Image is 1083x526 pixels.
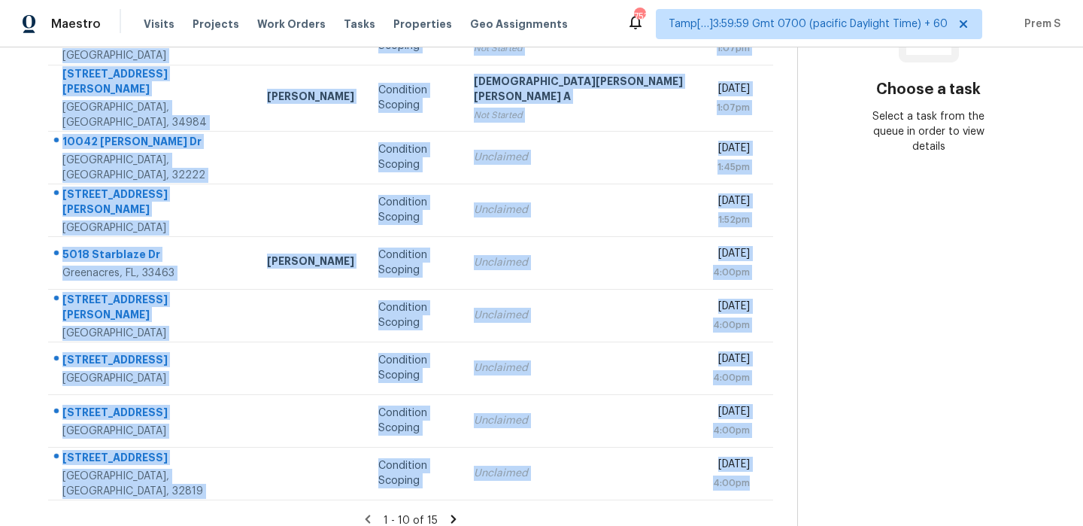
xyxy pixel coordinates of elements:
[378,248,450,278] div: Condition Scoping
[378,406,450,436] div: Condition Scoping
[474,360,689,375] div: Unclaimed
[62,292,243,326] div: [STREET_ADDRESS][PERSON_NAME]
[267,89,354,108] div: [PERSON_NAME]
[863,109,994,154] div: Select a task from the queue in order to view details
[713,299,750,318] div: [DATE]
[62,266,243,281] div: Greenacres, FL, 33463
[62,100,243,130] div: [GEOGRAPHIC_DATA], [GEOGRAPHIC_DATA], 34984
[713,81,750,100] div: [DATE]
[669,17,948,32] span: Tamp[…]3:59:59 Gmt 0700 (pacific Daylight Time) + 60
[257,17,326,32] span: Work Orders
[474,255,689,270] div: Unclaimed
[62,352,243,371] div: [STREET_ADDRESS]
[62,326,243,341] div: [GEOGRAPHIC_DATA]
[267,254,354,272] div: [PERSON_NAME]
[713,160,750,175] div: 1:45pm
[62,220,243,236] div: [GEOGRAPHIC_DATA]
[62,187,243,220] div: [STREET_ADDRESS][PERSON_NAME]
[474,308,689,323] div: Unclaimed
[713,100,750,115] div: 1:07pm
[474,150,689,165] div: Unclaimed
[713,457,750,476] div: [DATE]
[713,423,750,438] div: 4:00pm
[378,458,450,488] div: Condition Scoping
[384,515,438,526] span: 1 - 10 of 15
[713,141,750,160] div: [DATE]
[51,17,101,32] span: Maestro
[62,247,243,266] div: 5018 Starblaze Dr
[474,108,689,123] div: Not Started
[713,476,750,491] div: 4:00pm
[62,371,243,386] div: [GEOGRAPHIC_DATA]
[144,17,174,32] span: Visits
[393,17,452,32] span: Properties
[713,193,750,212] div: [DATE]
[713,41,750,56] div: 1:07pm
[344,19,375,29] span: Tasks
[713,246,750,265] div: [DATE]
[62,153,243,183] div: [GEOGRAPHIC_DATA], [GEOGRAPHIC_DATA], 32222
[474,466,689,481] div: Unclaimed
[1018,17,1060,32] span: Prem S
[378,83,450,113] div: Condition Scoping
[634,9,645,24] div: 753
[474,413,689,428] div: Unclaimed
[62,134,243,153] div: 10042 [PERSON_NAME] Dr
[62,450,243,469] div: [STREET_ADDRESS]
[62,469,243,499] div: [GEOGRAPHIC_DATA], [GEOGRAPHIC_DATA], 32819
[62,405,243,424] div: [STREET_ADDRESS]
[378,300,450,330] div: Condition Scoping
[193,17,239,32] span: Projects
[470,17,568,32] span: Geo Assignments
[713,370,750,385] div: 4:00pm
[62,48,243,63] div: [GEOGRAPHIC_DATA]
[378,142,450,172] div: Condition Scoping
[876,82,981,97] h3: Choose a task
[378,195,450,225] div: Condition Scoping
[474,41,689,56] div: Not Started
[713,318,750,333] div: 4:00pm
[474,74,689,108] div: [DEMOGRAPHIC_DATA][PERSON_NAME] [PERSON_NAME] A
[474,202,689,217] div: Unclaimed
[713,351,750,370] div: [DATE]
[713,265,750,280] div: 4:00pm
[62,66,243,100] div: [STREET_ADDRESS][PERSON_NAME]
[713,212,750,227] div: 1:52pm
[62,424,243,439] div: [GEOGRAPHIC_DATA]
[378,353,450,383] div: Condition Scoping
[713,404,750,423] div: [DATE]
